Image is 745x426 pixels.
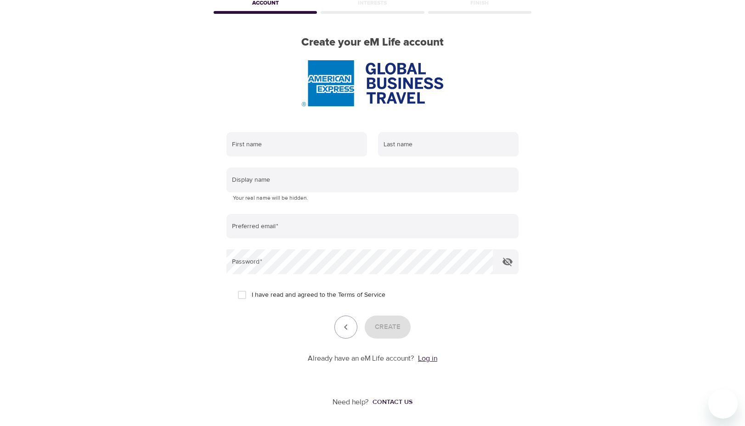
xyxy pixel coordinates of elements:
[302,60,443,106] img: AmEx%20GBT%20logo.png
[252,290,385,300] span: I have read and agreed to the
[233,194,512,203] p: Your real name will be hidden.
[708,389,738,419] iframe: Button to launch messaging window
[418,354,437,363] a: Log in
[369,397,412,407] a: Contact us
[308,353,414,364] p: Already have an eM Life account?
[338,290,385,300] a: Terms of Service
[333,397,369,408] p: Need help?
[372,397,412,407] div: Contact us
[212,36,533,49] h2: Create your eM Life account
